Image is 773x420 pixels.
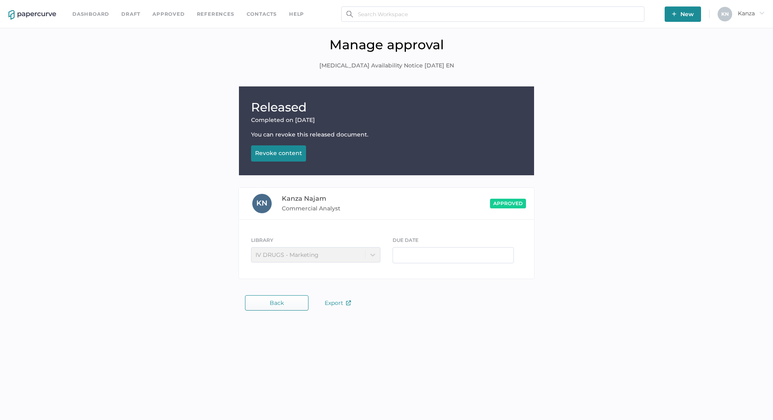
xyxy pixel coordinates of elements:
button: Export [317,295,359,311]
span: Commercial Analyst [282,204,404,213]
div: Completed on [DATE] [251,116,522,124]
span: DUE DATE [393,237,418,243]
a: Contacts [247,10,277,19]
div: Revoke content [255,149,302,157]
span: K N [256,199,268,208]
span: K N [721,11,729,17]
h1: Manage approval [6,37,767,52]
button: Back [245,295,308,311]
span: LIBRARY [251,237,273,243]
span: Back [270,300,284,306]
a: Draft [121,10,140,19]
button: Revoke content [251,145,306,162]
a: Approved [152,10,184,19]
div: You can revoke this released document. [251,131,522,138]
span: Kanza Najam [282,195,326,202]
img: search.bf03fe8b.svg [346,11,353,17]
span: approved [493,200,523,206]
a: References [197,10,234,19]
button: New [665,6,701,22]
span: New [672,6,694,22]
div: help [289,10,304,19]
img: plus-white.e19ec114.svg [672,12,676,16]
input: Search Workspace [341,6,644,22]
h1: Released [251,99,522,116]
span: Export [325,299,351,307]
span: [MEDICAL_DATA] Availability Notice [DATE] EN [319,61,454,70]
img: external-link-icon.7ec190a1.svg [346,300,351,305]
i: arrow_right [759,10,765,16]
span: Kanza [738,10,765,17]
a: Dashboard [72,10,109,19]
img: papercurve-logo-colour.7244d18c.svg [8,10,56,20]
